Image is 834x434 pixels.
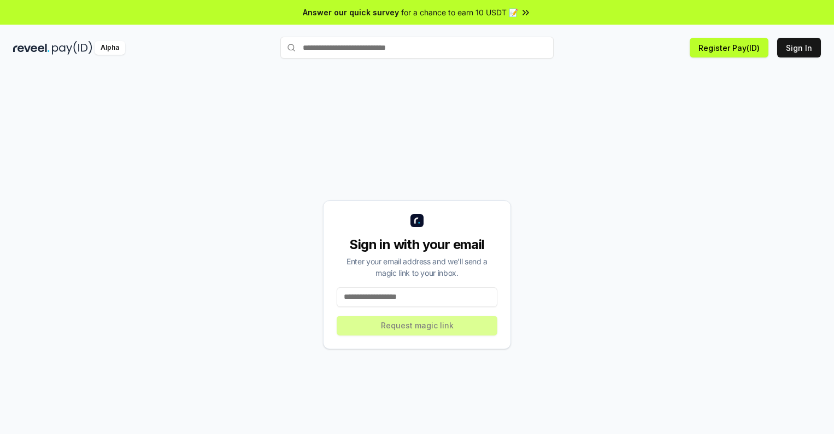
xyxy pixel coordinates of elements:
span: for a chance to earn 10 USDT 📝 [401,7,518,18]
span: Answer our quick survey [303,7,399,18]
img: pay_id [52,41,92,55]
button: Register Pay(ID) [690,38,768,57]
img: reveel_dark [13,41,50,55]
div: Enter your email address and we’ll send a magic link to your inbox. [337,256,497,279]
div: Alpha [95,41,125,55]
img: logo_small [410,214,424,227]
div: Sign in with your email [337,236,497,253]
button: Sign In [777,38,821,57]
